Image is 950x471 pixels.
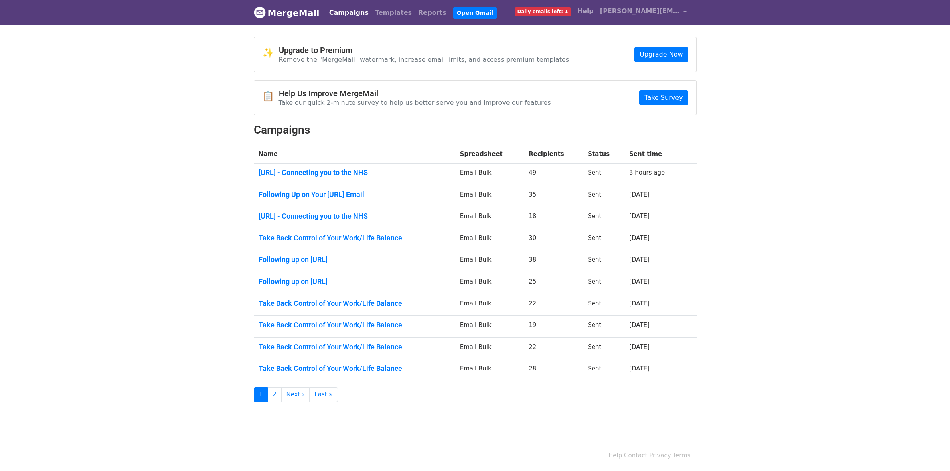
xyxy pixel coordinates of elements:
[512,3,574,19] a: Daily emails left: 1
[524,359,583,381] td: 28
[629,235,650,242] a: [DATE]
[649,452,671,459] a: Privacy
[629,191,650,198] a: [DATE]
[254,6,266,18] img: MergeMail logo
[455,250,524,272] td: Email Bulk
[309,387,338,402] a: Last »
[597,3,690,22] a: [PERSON_NAME][EMAIL_ADDRESS][PERSON_NAME]
[455,145,524,164] th: Spreadsheet
[608,452,622,459] a: Help
[583,294,624,316] td: Sent
[326,5,372,21] a: Campaigns
[259,212,450,221] a: [URL] - Connecting you to the NHS
[583,316,624,338] td: Sent
[629,343,650,351] a: [DATE]
[254,123,697,137] h2: Campaigns
[524,185,583,207] td: 35
[455,316,524,338] td: Email Bulk
[524,272,583,294] td: 25
[415,5,450,21] a: Reports
[524,164,583,185] td: 49
[455,207,524,229] td: Email Bulk
[629,169,665,176] a: 3 hours ago
[259,234,450,242] a: Take Back Control of Your Work/Life Balance
[259,321,450,329] a: Take Back Control of Your Work/Life Balance
[583,337,624,359] td: Sent
[600,6,680,16] span: [PERSON_NAME][EMAIL_ADDRESS][PERSON_NAME]
[583,229,624,250] td: Sent
[259,343,450,351] a: Take Back Control of Your Work/Life Balance
[639,90,688,105] a: Take Survey
[455,294,524,316] td: Email Bulk
[634,47,688,62] a: Upgrade Now
[629,256,650,263] a: [DATE]
[524,250,583,272] td: 38
[455,337,524,359] td: Email Bulk
[279,55,569,64] p: Remove the "MergeMail" watermark, increase email limits, and access premium templates
[624,452,647,459] a: Contact
[524,145,583,164] th: Recipients
[910,433,950,471] iframe: Chat Widget
[259,277,450,286] a: Following up on [URL]
[259,168,450,177] a: [URL] - Connecting you to the NHS
[455,272,524,294] td: Email Bulk
[267,387,282,402] a: 2
[453,7,497,19] a: Open Gmail
[524,337,583,359] td: 22
[583,145,624,164] th: Status
[279,89,551,98] h4: Help Us Improve MergeMail
[583,250,624,272] td: Sent
[629,213,650,220] a: [DATE]
[455,229,524,250] td: Email Bulk
[259,299,450,308] a: Take Back Control of Your Work/Life Balance
[583,185,624,207] td: Sent
[279,99,551,107] p: Take our quick 2-minute survey to help us better serve you and improve our features
[673,452,690,459] a: Terms
[574,3,597,19] a: Help
[583,207,624,229] td: Sent
[254,387,268,402] a: 1
[629,278,650,285] a: [DATE]
[262,91,279,102] span: 📋
[524,207,583,229] td: 18
[455,359,524,381] td: Email Bulk
[583,359,624,381] td: Sent
[583,272,624,294] td: Sent
[455,164,524,185] td: Email Bulk
[259,190,450,199] a: Following Up on Your [URL] Email
[524,229,583,250] td: 30
[624,145,684,164] th: Sent time
[455,185,524,207] td: Email Bulk
[254,4,320,21] a: MergeMail
[583,164,624,185] td: Sent
[254,145,455,164] th: Name
[629,300,650,307] a: [DATE]
[524,294,583,316] td: 22
[629,365,650,372] a: [DATE]
[259,255,450,264] a: Following up on [URL]
[524,316,583,338] td: 19
[372,5,415,21] a: Templates
[629,321,650,329] a: [DATE]
[515,7,571,16] span: Daily emails left: 1
[262,47,279,59] span: ✨
[281,387,310,402] a: Next ›
[259,364,450,373] a: Take Back Control of Your Work/Life Balance
[279,45,569,55] h4: Upgrade to Premium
